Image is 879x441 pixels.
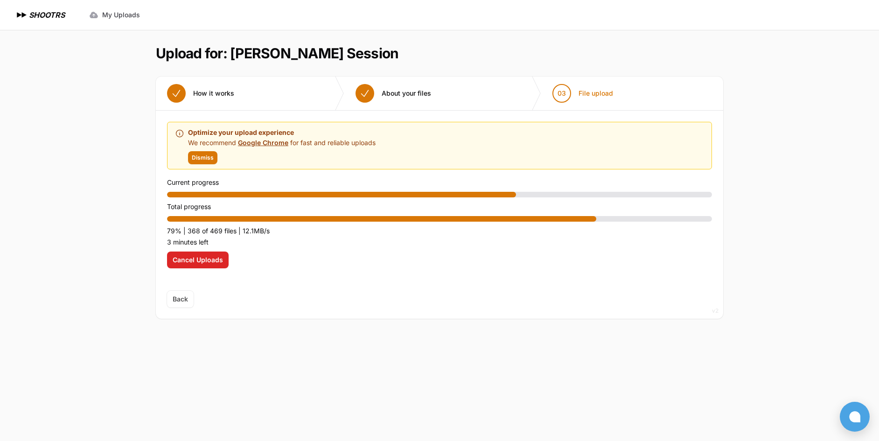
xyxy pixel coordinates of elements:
p: Optimize your upload experience [188,127,376,138]
button: Cancel Uploads [167,252,229,268]
button: Open chat window [840,402,870,432]
button: Dismiss [188,151,217,164]
h1: Upload for: [PERSON_NAME] Session [156,45,398,62]
button: How it works [156,77,245,110]
button: 03 File upload [541,77,624,110]
h1: SHOOTRS [29,9,65,21]
span: Dismiss [192,154,214,161]
p: 3 minutes left [167,237,712,248]
span: About your files [382,89,431,98]
p: We recommend for fast and reliable uploads [188,138,376,147]
a: SHOOTRS SHOOTRS [15,9,65,21]
span: File upload [579,89,613,98]
span: How it works [193,89,234,98]
p: Total progress [167,201,712,212]
p: 79% | 368 of 469 files | 12.1MB/s [167,225,712,237]
button: About your files [344,77,442,110]
span: 03 [558,89,566,98]
div: v2 [712,305,719,316]
p: Current progress [167,177,712,188]
img: SHOOTRS [15,9,29,21]
span: My Uploads [102,10,140,20]
a: Google Chrome [238,139,288,147]
a: My Uploads [84,7,146,23]
span: Cancel Uploads [173,255,223,265]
